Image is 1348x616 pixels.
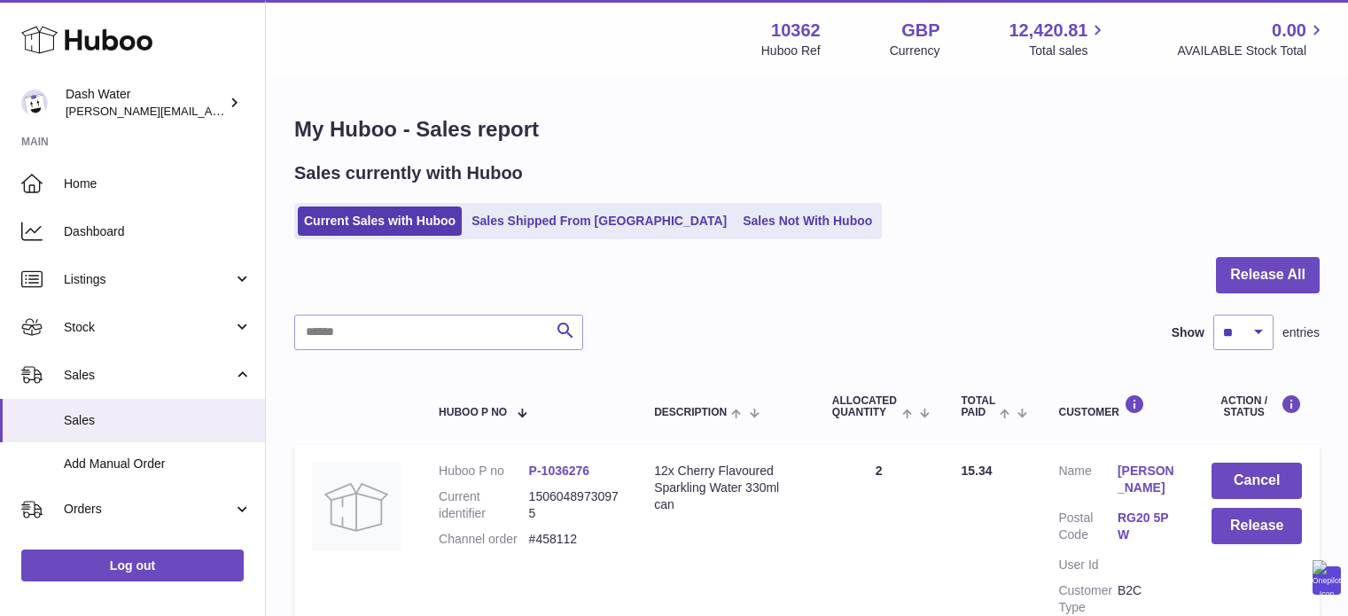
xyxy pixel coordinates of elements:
dd: B2C [1118,582,1176,616]
a: Sales Shipped From [GEOGRAPHIC_DATA] [465,207,733,236]
span: Listings [64,271,233,288]
span: Stock [64,319,233,336]
span: Add Manual Order [64,456,252,472]
a: 0.00 AVAILABLE Stock Total [1177,19,1327,59]
dd: 15060489730975 [529,488,619,522]
a: Log out [21,550,244,581]
div: Currency [890,43,940,59]
span: 15.34 [961,464,992,478]
div: Action / Status [1212,394,1302,418]
label: Show [1172,324,1204,341]
span: Home [64,175,252,192]
a: RG20 5PW [1118,510,1176,543]
a: Sales Not With Huboo [736,207,878,236]
span: Orders [64,501,233,518]
div: 12x Cherry Flavoured Sparkling Water 330ml can [654,463,797,513]
a: P-1036276 [529,464,590,478]
span: [PERSON_NAME][EMAIL_ADDRESS][DOMAIN_NAME] [66,104,355,118]
a: Current Sales with Huboo [298,207,462,236]
dd: #458112 [529,531,619,548]
span: entries [1282,324,1320,341]
img: james@dash-water.com [21,90,48,116]
dt: Huboo P no [439,463,529,480]
strong: GBP [901,19,939,43]
span: Description [654,407,727,418]
span: ALLOCATED Quantity [832,395,898,418]
img: no-photo.jpg [312,463,401,551]
div: Huboo Ref [761,43,821,59]
button: Release All [1216,257,1320,293]
strong: 10362 [771,19,821,43]
span: Huboo P no [439,407,507,418]
span: 12,420.81 [1009,19,1087,43]
h2: Sales currently with Huboo [294,161,523,185]
dt: Name [1058,463,1117,501]
a: [PERSON_NAME] [1118,463,1176,496]
dt: Customer Type [1058,582,1117,616]
span: 0.00 [1272,19,1306,43]
span: Sales [64,412,252,429]
span: Sales [64,367,233,384]
dt: Channel order [439,531,529,548]
dt: User Id [1058,557,1117,573]
a: 12,420.81 Total sales [1009,19,1108,59]
span: Total paid [961,395,995,418]
dt: Current identifier [439,488,529,522]
span: Dashboard [64,223,252,240]
span: Total sales [1029,43,1108,59]
div: Dash Water [66,86,225,120]
button: Release [1212,508,1302,544]
div: Customer [1058,394,1176,418]
dt: Postal Code [1058,510,1117,548]
button: Cancel [1212,463,1302,499]
span: AVAILABLE Stock Total [1177,43,1327,59]
h1: My Huboo - Sales report [294,115,1320,144]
